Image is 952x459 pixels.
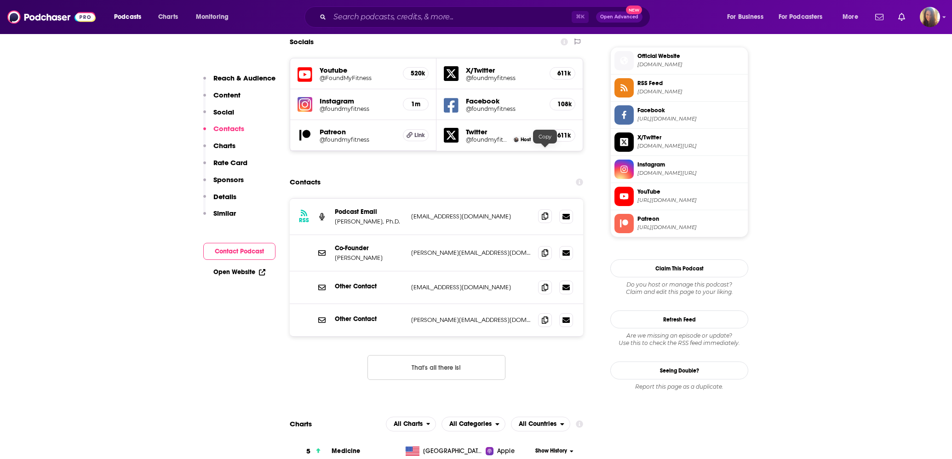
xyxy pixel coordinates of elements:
[614,187,744,206] a: YouTube[URL][DOMAIN_NAME]
[203,175,244,192] button: Sponsors
[320,97,396,105] h5: Instagram
[600,15,638,19] span: Open Advanced
[335,254,404,262] p: [PERSON_NAME]
[213,268,265,276] a: Open Website
[614,160,744,179] a: Instagram[DOMAIN_NAME][URL]
[836,10,870,24] button: open menu
[203,141,235,158] button: Charts
[203,209,236,226] button: Similar
[189,10,241,24] button: open menu
[610,383,748,390] div: Report this page as a duplicate.
[298,97,312,112] img: iconImage
[411,283,531,291] p: [EMAIL_ADDRESS][DOMAIN_NAME]
[335,218,404,225] p: [PERSON_NAME], Ph.D.
[335,282,404,290] p: Other Contact
[332,447,360,455] a: Medicine
[466,75,542,81] a: @foundmyfitness
[626,6,642,14] span: New
[203,91,241,108] button: Content
[920,7,940,27] span: Logged in as AHartman333
[203,124,244,141] button: Contacts
[290,33,314,51] h2: Socials
[466,105,542,112] a: @foundmyfitness
[614,78,744,98] a: RSS Feed[DOMAIN_NAME]
[335,208,404,216] p: Podcast Email
[213,209,236,218] p: Similar
[637,88,744,95] span: feeds.libsyn.com
[386,417,436,431] h2: Platforms
[637,79,744,87] span: RSS Feed
[290,419,312,428] h2: Charts
[7,8,96,26] img: Podchaser - Follow, Share and Rate Podcasts
[320,75,396,81] a: @FoundMyFitness
[411,69,421,77] h5: 520k
[320,127,396,136] h5: Patreon
[466,127,542,136] h5: Twitter
[637,215,744,223] span: Patreon
[721,10,775,24] button: open menu
[637,161,744,169] span: Instagram
[320,136,396,143] a: @foundmyfitness
[637,143,744,149] span: twitter.com/foundmyfitness
[637,52,744,60] span: Official Website
[779,11,823,23] span: For Podcasters
[335,315,404,323] p: Other Contact
[466,136,510,143] a: @foundmyfitness
[637,197,744,204] span: https://www.youtube.com/@FoundMyFitness
[514,137,519,142] img: Dr. Rhonda Patrick
[213,91,241,99] p: Content
[610,281,748,296] div: Claim and edit this page to your liking.
[521,137,531,143] span: Host
[320,66,396,75] h5: Youtube
[203,158,247,175] button: Rate Card
[213,141,235,150] p: Charts
[519,421,556,427] span: All Countries
[213,158,247,167] p: Rate Card
[411,316,531,324] p: [PERSON_NAME][EMAIL_ADDRESS][DOMAIN_NAME]
[320,105,396,112] a: @foundmyfitness
[872,9,887,25] a: Show notifications dropdown
[442,417,505,431] button: open menu
[637,188,744,196] span: YouTube
[152,10,184,24] a: Charts
[557,100,568,108] h5: 108k
[535,447,567,455] span: Show History
[330,10,572,24] input: Search podcasts, credits, & more...
[367,355,505,380] button: Nothing here.
[449,421,492,427] span: All Categories
[610,361,748,379] a: Seeing Double?
[610,281,748,288] span: Do you host or manage this podcast?
[920,7,940,27] img: User Profile
[843,11,858,23] span: More
[411,249,531,257] p: [PERSON_NAME][EMAIL_ADDRESS][DOMAIN_NAME]
[637,170,744,177] span: instagram.com/foundmyfitness
[610,259,748,277] button: Claim This Podcast
[614,132,744,152] a: X/Twitter[DOMAIN_NAME][URL]
[335,244,404,252] p: Co-Founder
[511,417,570,431] button: open menu
[511,417,570,431] h2: Countries
[614,105,744,125] a: Facebook[URL][DOMAIN_NAME]
[773,10,836,24] button: open menu
[497,447,515,456] span: Apple
[403,129,429,141] a: Link
[394,421,423,427] span: All Charts
[466,97,542,105] h5: Facebook
[411,212,531,220] p: [EMAIL_ADDRESS][DOMAIN_NAME]
[614,51,744,70] a: Official Website[DOMAIN_NAME]
[610,332,748,347] div: Are we missing an episode or update? Use this to check the RSS feed immediately.
[213,175,244,184] p: Sponsors
[411,100,421,108] h5: 1m
[196,11,229,23] span: Monitoring
[213,124,244,133] p: Contacts
[727,11,763,23] span: For Business
[614,214,744,233] a: Patreon[URL][DOMAIN_NAME]
[533,447,577,455] button: Show History
[313,6,659,28] div: Search podcasts, credits, & more...
[114,11,141,23] span: Podcasts
[213,108,234,116] p: Social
